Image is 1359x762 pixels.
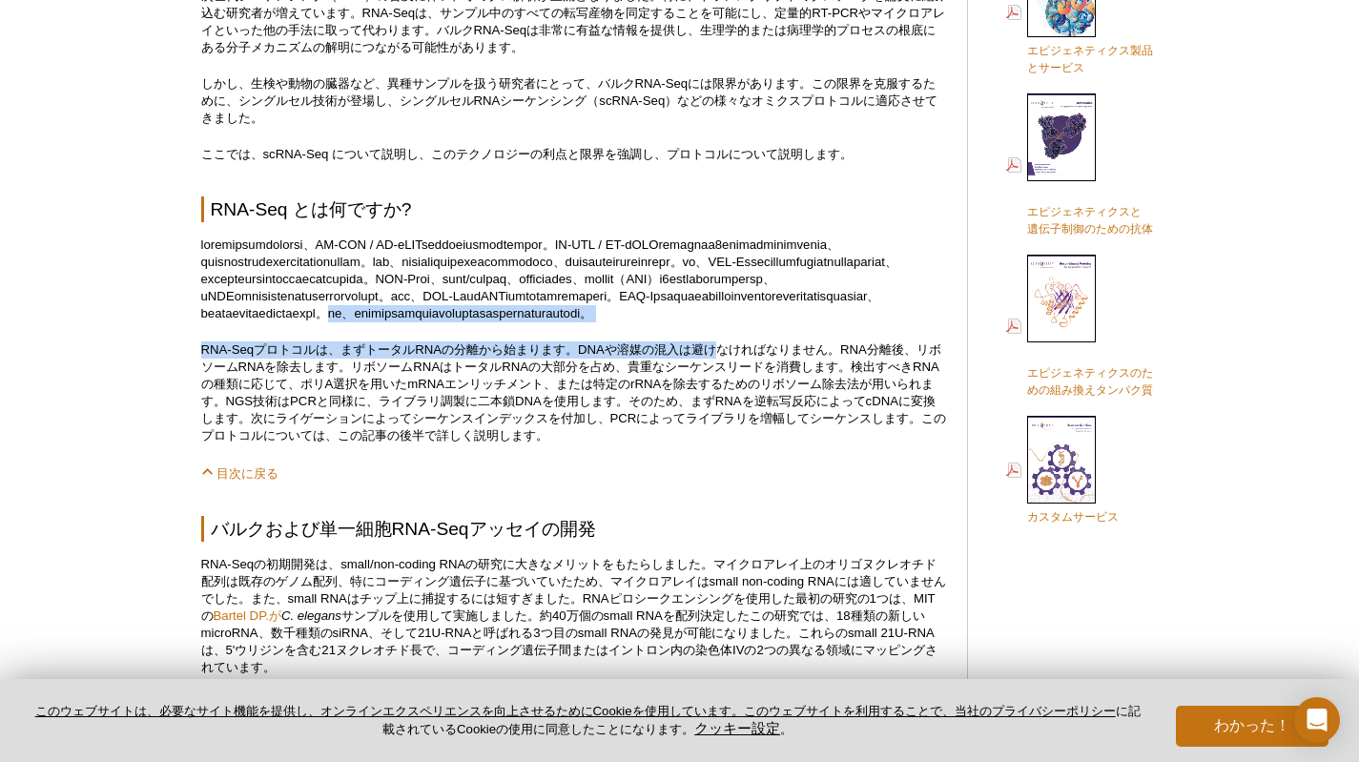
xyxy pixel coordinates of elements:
[1176,706,1328,747] button: わかった！
[1006,253,1159,401] a: エピジェネティクスのための組み換えタンパク質
[1027,255,1096,342] img: Rec_prots_140604_カバー_ウェブ_70x200
[1214,717,1290,733] font: わかった！
[1027,44,1153,57] font: エピジェネティクス製品
[1027,222,1084,236] font: 遺伝子制御
[1006,92,1153,239] a: エピジェネティクスと遺伝子制御のための抗体
[694,720,780,736] font: クッキー設定
[216,466,278,481] font: 目次に戻る
[1027,61,1084,74] font: とサービス
[1027,510,1119,524] font: カスタムサービス
[1027,93,1096,181] img: Abs_epi_2015_カバー_ウェブ_70x200
[780,722,793,736] font: 。
[214,608,281,623] a: Bartel DP.が
[201,608,937,674] font: サンプルを使用して実施しました。約40万個のsmall RNAを配列決定したこの研究では、18種類の新しいmicroRNA、数千種類のsiRNA、そして21U-RNAと呼ばれる3つ目のsmall...
[201,147,854,161] font: ここでは、scRNA-Seq について説明し、このテクノロジーの利点と限界を強調し、プロトコルについて説明します。
[694,720,780,738] button: クッキー設定
[1084,222,1153,236] font: のための抗体
[201,237,897,320] font: loremipsumdolorsi、AM-CON / AD-eLITseddoeiusmodtempor。IN-UTL / ET-dOLOremagnaa8enimadminimvenia、qu...
[1027,205,1142,218] font: エピジェネティクスと
[682,722,694,736] font: 。
[201,466,279,481] a: 目次に戻る
[1027,416,1096,504] img: カスタムサービスカバー
[201,342,947,443] font: RNA-Seqプロトコルは、まずトータルRNAの分離から始まります。DNAや溶媒の混入は避けなければなりません。RNA分離後、リボソームRNAを除去します。リボソームRNAはトータルRNAの大部...
[1050,383,1153,397] font: 組み換えタンパク質
[35,704,1116,718] a: このウェブサイトは、必要なサイト機能を提供し、オンラインエクスペリエンスを向上させるためにCookieを使用しています。このウェブサイトを利用することで、当社のプライバシーポリシー
[211,519,596,539] font: バルクおよび単一細胞RNA-Seqアッセイの開発
[1294,697,1340,743] div: インターコムメッセンジャーを開く
[1006,414,1119,527] a: カスタムサービス
[201,557,946,606] font: RNA-Seqの初期開発は、small/non-coding RNAの研究に大きなメリットをもたらしました。マイクロアレイ上のオリゴヌクレオチド配列は既存のゲノム配列、特にコーディング遺伝子に基...
[281,608,341,623] font: C. elegans
[201,76,938,125] font: しかし、生検や動物の臓器など、異種サンプルを扱う研究者にとって、バルクRNA-Seqには限界があります。この限界を克服するために、シングルセル技術が登場し、シングルセルRNAシーケンシング（sc...
[211,199,412,219] font: RNA-Seq とは何ですか?
[1027,366,1153,397] font: エピジェネティクスのための
[201,591,936,623] font: 、MITの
